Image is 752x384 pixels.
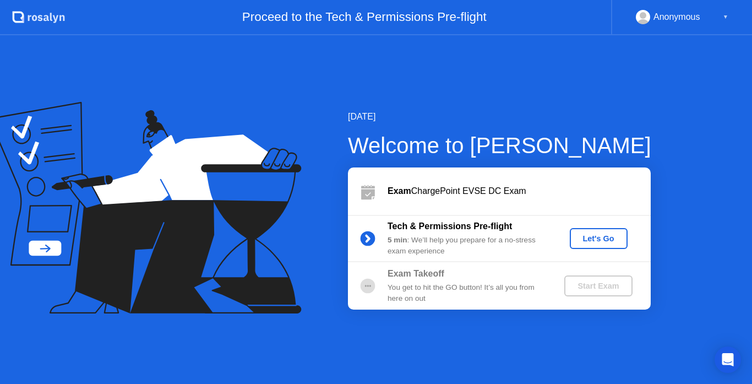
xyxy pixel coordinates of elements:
[348,110,651,123] div: [DATE]
[388,282,546,305] div: You get to hit the GO button! It’s all you from here on out
[570,228,628,249] button: Let's Go
[723,10,728,24] div: ▼
[388,269,444,278] b: Exam Takeoff
[653,10,700,24] div: Anonymous
[388,236,407,244] b: 5 min
[564,275,632,296] button: Start Exam
[388,221,512,231] b: Tech & Permissions Pre-flight
[569,282,628,290] div: Start Exam
[348,129,651,162] div: Welcome to [PERSON_NAME]
[388,235,546,257] div: : We’ll help you prepare for a no-stress exam experience
[388,186,411,196] b: Exam
[715,347,741,373] div: Open Intercom Messenger
[388,185,651,198] div: ChargePoint EVSE DC Exam
[574,234,623,243] div: Let's Go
